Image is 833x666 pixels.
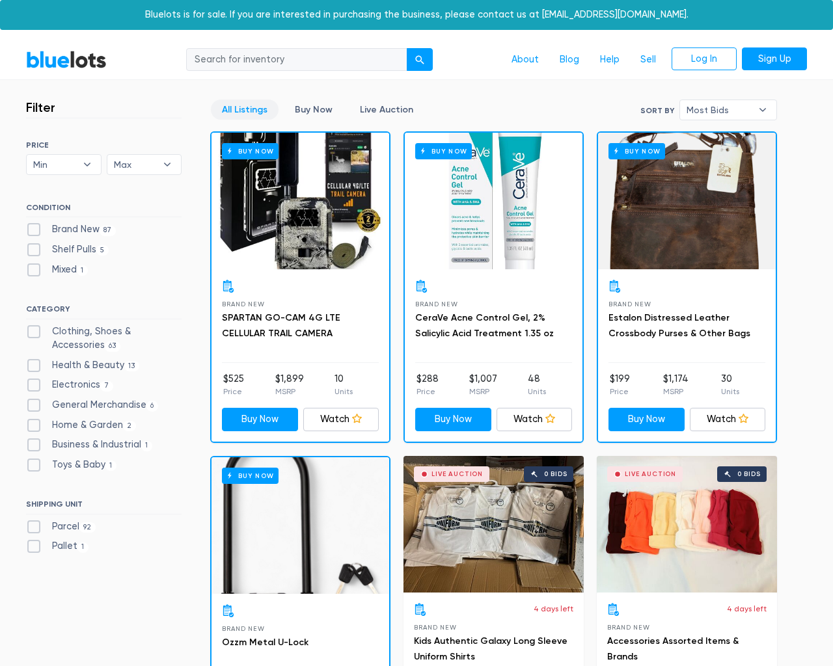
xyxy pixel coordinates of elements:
p: 4 days left [534,603,573,615]
span: 1 [141,441,152,451]
span: 92 [79,522,96,533]
span: 13 [124,361,139,371]
h6: Buy Now [608,143,665,159]
li: $1,007 [469,372,497,398]
a: Live Auction 0 bids [597,456,777,593]
a: Help [590,47,630,72]
li: 48 [528,372,546,398]
span: 7 [100,381,113,392]
p: Price [416,386,439,397]
a: Kids Authentic Galaxy Long Sleeve Uniform Shirts [414,635,567,662]
a: BlueLots [26,50,107,69]
p: MSRP [663,386,689,397]
a: Buy Now [598,133,776,269]
h3: Filter [26,100,55,115]
p: Price [610,386,630,397]
a: Buy Now [415,408,491,431]
b: ▾ [74,155,101,174]
span: Most Bids [687,100,752,120]
a: Live Auction 0 bids [403,456,584,593]
h6: Buy Now [222,468,279,484]
label: Business & Industrial [26,438,152,452]
a: Buy Now [405,133,582,269]
a: Buy Now [222,408,298,431]
span: 87 [100,226,116,236]
a: Estalon Distressed Leather Crossbody Purses & Other Bags [608,312,750,339]
a: Sign Up [742,47,807,71]
h6: PRICE [26,140,182,150]
input: Search for inventory [186,48,407,72]
h6: Buy Now [415,143,472,159]
a: Buy Now [212,133,389,269]
div: 0 bids [544,471,567,477]
span: Brand New [608,300,651,308]
div: Live Auction [625,471,676,477]
a: Buy Now [212,457,389,594]
p: Price [223,386,244,397]
span: Brand New [222,300,264,308]
label: Pallet [26,539,89,553]
li: $288 [416,372,439,398]
span: Min [33,155,76,174]
a: Watch [690,408,766,431]
span: 1 [105,460,116,471]
label: Brand New [26,222,116,237]
a: Watch [497,408,573,431]
p: Units [721,386,739,397]
a: SPARTAN GO-CAM 4G LTE CELLULAR TRAIL CAMERA [222,312,340,339]
li: $1,899 [275,372,304,398]
a: Accessories Assorted Items & Brands [607,635,739,662]
label: Sort By [640,105,674,116]
span: Brand New [414,624,456,631]
label: Mixed [26,263,88,277]
a: Live Auction [349,100,424,120]
a: Watch [303,408,379,431]
li: 10 [335,372,353,398]
a: Log In [672,47,737,71]
label: Home & Garden [26,418,136,433]
a: Buy Now [608,408,685,431]
a: Ozzm Metal U-Lock [222,637,308,648]
span: 2 [123,421,136,431]
b: ▾ [154,155,181,174]
p: Units [335,386,353,397]
h6: CATEGORY [26,304,182,319]
a: CeraVe Acne Control Gel, 2% Salicylic Acid Treatment 1.35 oz [415,312,554,339]
label: Shelf Pulls [26,243,109,257]
span: 1 [77,542,89,553]
span: Brand New [222,625,264,632]
h6: CONDITION [26,203,182,217]
span: 1 [77,265,88,276]
span: 6 [146,401,158,411]
label: Electronics [26,378,113,392]
div: 0 bids [737,471,761,477]
span: 5 [96,245,109,256]
a: All Listings [211,100,279,120]
h6: SHIPPING UNIT [26,499,182,514]
label: Parcel [26,520,96,534]
li: $1,174 [663,372,689,398]
li: 30 [721,372,739,398]
span: 63 [105,341,120,352]
li: $199 [610,372,630,398]
a: Buy Now [284,100,344,120]
label: Toys & Baby [26,458,116,472]
p: MSRP [275,386,304,397]
label: Health & Beauty [26,358,139,373]
label: Clothing, Shoes & Accessories [26,325,182,353]
a: About [501,47,549,72]
p: 4 days left [727,603,767,615]
div: Live Auction [431,471,483,477]
span: Max [114,155,157,174]
a: Sell [630,47,666,72]
p: Units [528,386,546,397]
span: Brand New [415,300,457,308]
span: Brand New [607,624,649,631]
h6: Buy Now [222,143,279,159]
b: ▾ [749,100,776,120]
label: General Merchandise [26,398,158,412]
li: $525 [223,372,244,398]
a: Blog [549,47,590,72]
p: MSRP [469,386,497,397]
